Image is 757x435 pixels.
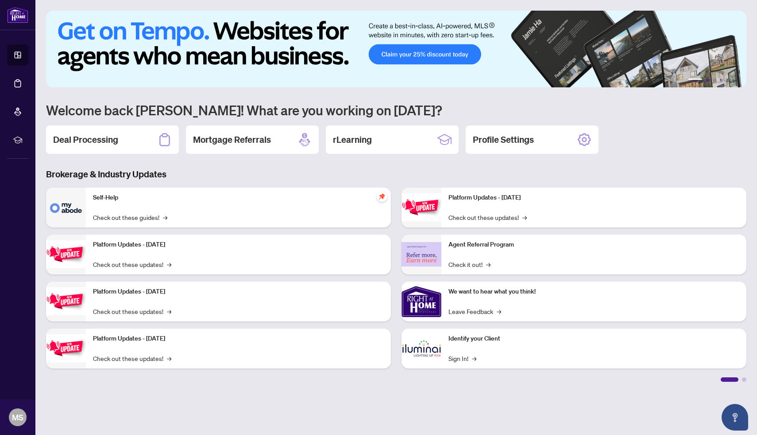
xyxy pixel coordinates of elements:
p: Identify your Client [448,334,739,344]
span: → [522,212,527,222]
img: Self-Help [46,188,86,227]
p: Agent Referral Program [448,240,739,250]
p: Self-Help [93,193,384,203]
img: Platform Updates - September 16, 2025 [46,240,86,268]
button: 1 [688,78,702,82]
h1: Welcome back [PERSON_NAME]! What are you working on [DATE]? [46,102,746,118]
a: Leave Feedback→ [448,306,501,316]
p: We want to hear what you think! [448,287,739,297]
img: Agent Referral Program [402,242,441,266]
span: → [486,259,491,269]
span: → [472,353,476,363]
h3: Brokerage & Industry Updates [46,168,746,180]
span: → [167,353,171,363]
span: pushpin [377,191,387,202]
span: → [167,306,171,316]
a: Check out these updates!→ [448,212,527,222]
button: 3 [713,78,716,82]
span: → [497,306,501,316]
h2: Deal Processing [53,133,118,146]
img: Slide 0 [46,11,746,87]
img: Platform Updates - June 23, 2025 [402,193,441,221]
img: We want to hear what you think! [402,282,441,321]
p: Platform Updates - [DATE] [93,334,384,344]
button: 4 [720,78,723,82]
p: Platform Updates - [DATE] [93,287,384,297]
a: Check out these guides!→ [93,212,167,222]
h2: Mortgage Referrals [193,133,271,146]
span: → [163,212,167,222]
a: Check out these updates!→ [93,306,171,316]
a: Sign In!→ [448,353,476,363]
a: Check out these updates!→ [93,353,171,363]
span: MS [12,411,23,423]
img: Platform Updates - July 21, 2025 [46,287,86,315]
img: Platform Updates - July 8, 2025 [46,334,86,362]
img: logo [7,7,28,23]
a: Check it out!→ [448,259,491,269]
a: Check out these updates!→ [93,259,171,269]
p: Platform Updates - [DATE] [93,240,384,250]
button: Open asap [722,404,748,431]
p: Platform Updates - [DATE] [448,193,739,203]
span: → [167,259,171,269]
img: Identify your Client [402,329,441,368]
button: 2 [706,78,709,82]
h2: Profile Settings [473,133,534,146]
button: 5 [727,78,730,82]
button: 6 [734,78,738,82]
h2: rLearning [333,133,372,146]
